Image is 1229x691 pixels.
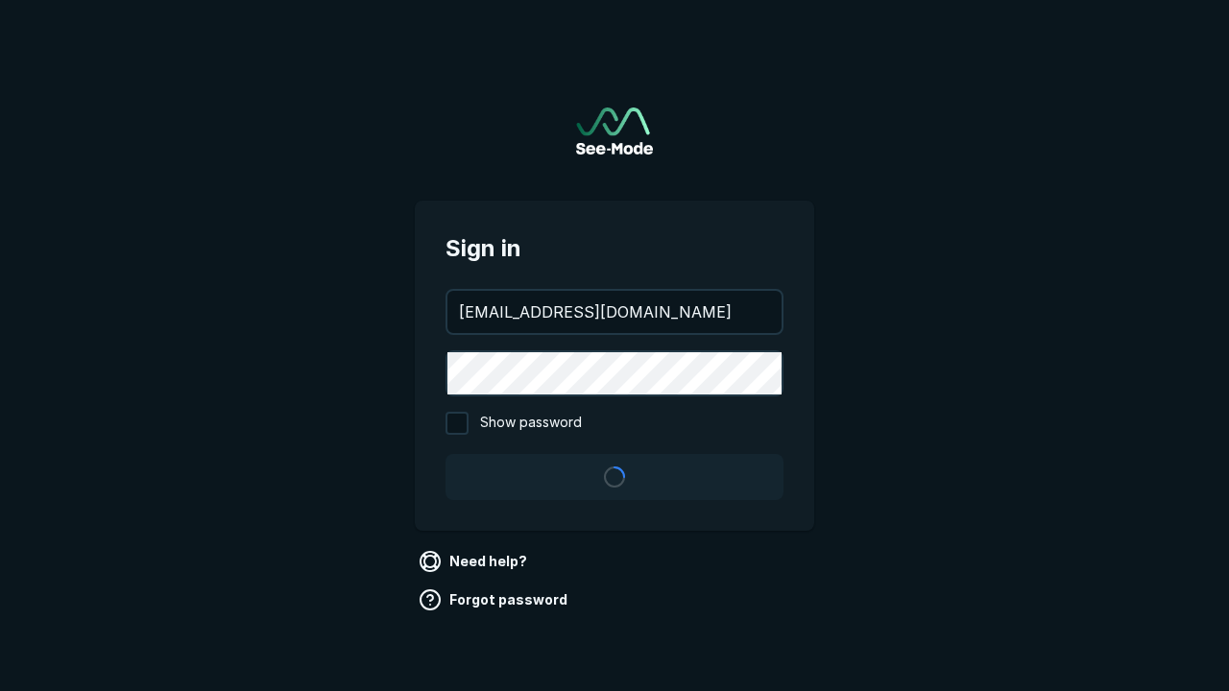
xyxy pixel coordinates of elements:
span: Sign in [446,231,783,266]
a: Go to sign in [576,107,653,155]
span: Show password [480,412,582,435]
a: Forgot password [415,584,575,615]
img: See-Mode Logo [576,107,653,155]
a: Need help? [415,546,535,577]
input: your@email.com [447,291,782,333]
